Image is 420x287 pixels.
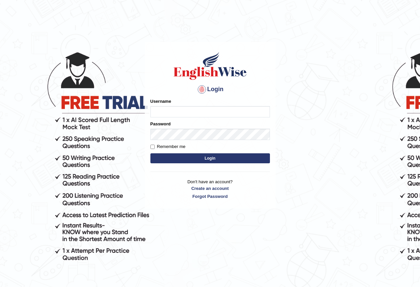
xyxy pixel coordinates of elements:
[150,193,270,200] a: Forgot Password
[150,179,270,199] p: Don't have an account?
[150,145,155,149] input: Remember me
[150,143,186,150] label: Remember me
[150,121,171,127] label: Password
[150,98,171,104] label: Username
[150,84,270,95] h4: Login
[150,153,270,163] button: Login
[150,185,270,192] a: Create an account
[172,51,248,81] img: Logo of English Wise sign in for intelligent practice with AI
